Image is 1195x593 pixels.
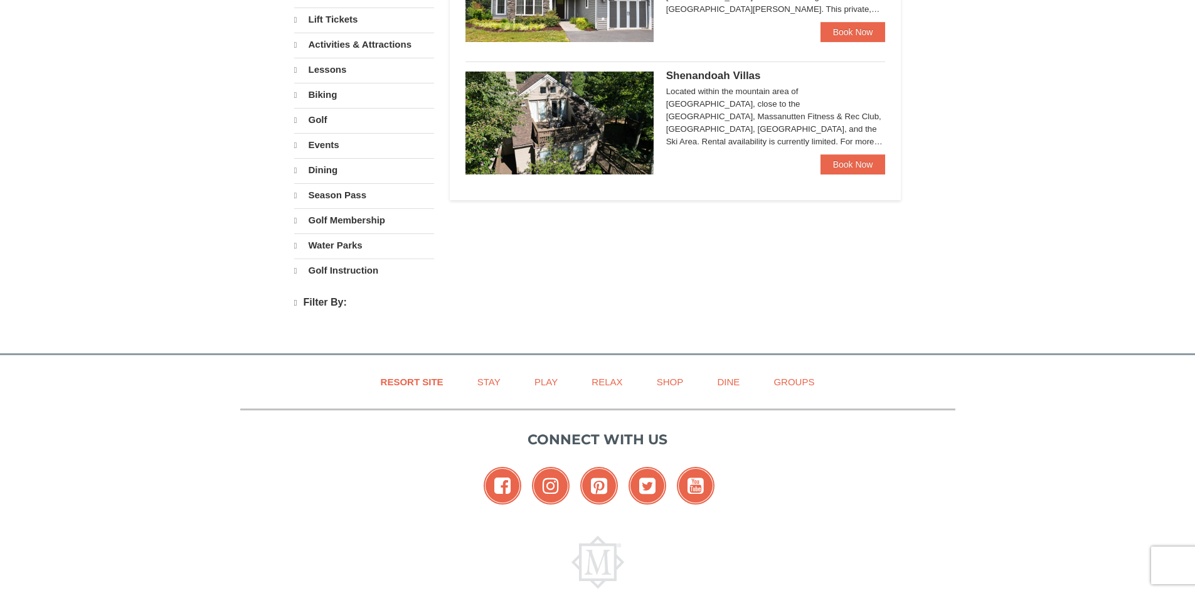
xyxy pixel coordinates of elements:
[701,368,755,396] a: Dine
[294,158,434,182] a: Dining
[294,133,434,157] a: Events
[462,368,516,396] a: Stay
[240,429,955,450] p: Connect with us
[519,368,573,396] a: Play
[365,368,459,396] a: Resort Site
[576,368,638,396] a: Relax
[465,72,654,174] img: 19219019-2-e70bf45f.jpg
[294,33,434,56] a: Activities & Attractions
[294,8,434,31] a: Lift Tickets
[666,85,886,148] div: Located within the mountain area of [GEOGRAPHIC_DATA], close to the [GEOGRAPHIC_DATA], Massanutte...
[294,83,434,107] a: Biking
[294,183,434,207] a: Season Pass
[294,297,434,309] h4: Filter By:
[821,154,886,174] a: Book Now
[666,70,761,82] span: Shenandoah Villas
[821,22,886,42] a: Book Now
[641,368,699,396] a: Shop
[571,536,624,589] img: Massanutten Resort Logo
[294,58,434,82] a: Lessons
[294,259,434,282] a: Golf Instruction
[294,108,434,132] a: Golf
[758,368,830,396] a: Groups
[294,233,434,257] a: Water Parks
[294,208,434,232] a: Golf Membership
